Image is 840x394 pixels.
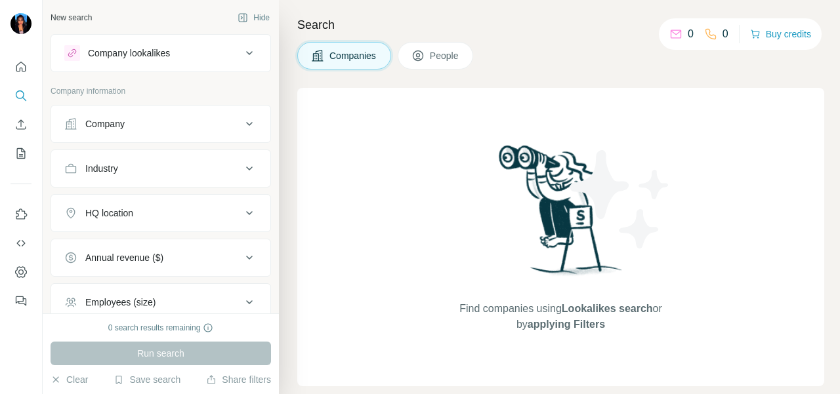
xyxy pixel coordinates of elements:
p: 0 [723,26,728,42]
button: Search [10,84,31,108]
div: New search [51,12,92,24]
button: Enrich CSV [10,113,31,136]
button: Save search [114,373,180,386]
span: Lookalikes search [562,303,653,314]
button: Industry [51,153,270,184]
img: Surfe Illustration - Woman searching with binoculars [493,142,629,288]
button: Company lookalikes [51,37,270,69]
button: My lists [10,142,31,165]
button: Company [51,108,270,140]
button: Employees (size) [51,286,270,318]
p: Company information [51,85,271,97]
span: Find companies using or by [455,301,665,332]
h4: Search [297,16,824,34]
button: Buy credits [750,25,811,43]
img: Avatar [10,13,31,34]
span: applying Filters [528,319,605,330]
span: People [430,49,460,62]
div: Employees (size) [85,296,156,309]
img: Surfe Illustration - Stars [561,140,679,258]
div: Company lookalikes [88,47,170,60]
button: Clear [51,373,88,386]
button: Annual revenue ($) [51,242,270,273]
button: Use Surfe on LinkedIn [10,203,31,226]
button: Quick start [10,55,31,79]
button: Hide [228,8,279,28]
button: Share filters [206,373,271,386]
button: Use Surfe API [10,231,31,255]
button: HQ location [51,197,270,229]
div: 0 search results remaining [108,322,214,334]
div: Annual revenue ($) [85,251,163,264]
div: Industry [85,162,118,175]
span: Companies [329,49,377,62]
button: Feedback [10,289,31,313]
div: HQ location [85,207,133,220]
div: Company [85,117,125,130]
p: 0 [688,26,694,42]
button: Dashboard [10,260,31,284]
